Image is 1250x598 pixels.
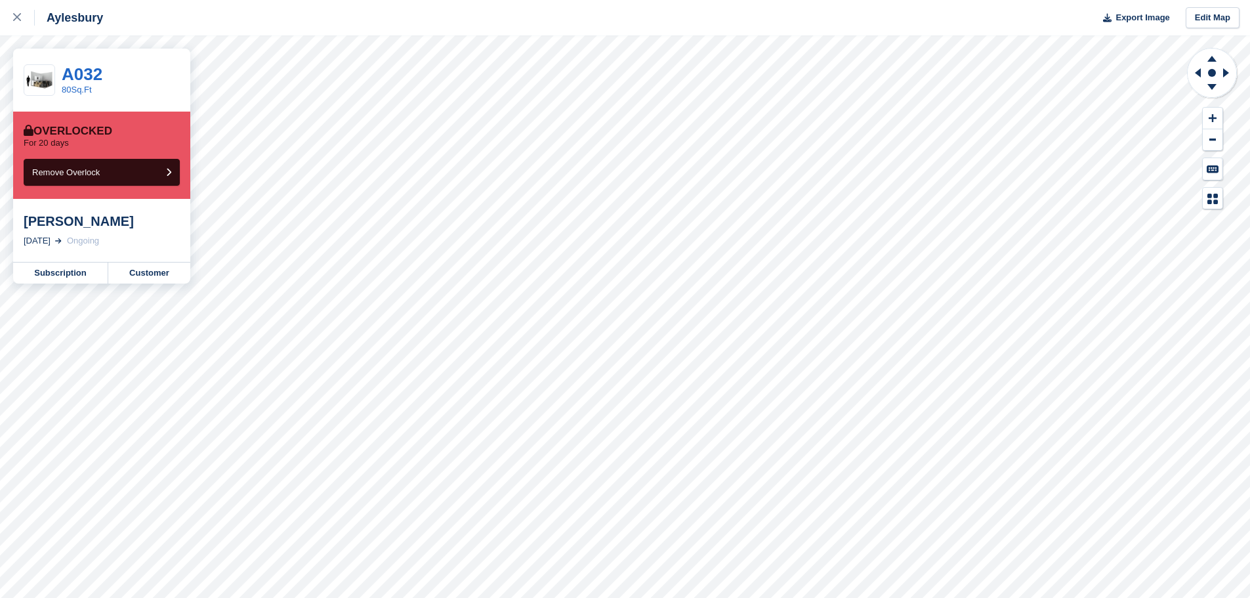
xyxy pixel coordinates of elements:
[1203,129,1222,151] button: Zoom Out
[1095,7,1170,29] button: Export Image
[1203,158,1222,180] button: Keyboard Shortcuts
[108,263,190,284] a: Customer
[1186,7,1240,29] a: Edit Map
[55,238,62,244] img: arrow-right-light-icn-cde0832a797a2874e46488d9cf13f60e5c3a73dbe684e267c42b8395dfbc2abf.svg
[24,138,69,148] p: For 20 days
[24,69,54,92] img: 75-sqft-unit.jpg
[13,263,108,284] a: Subscription
[62,85,92,95] a: 80Sq.Ft
[62,64,102,84] a: A032
[24,125,112,138] div: Overlocked
[1203,188,1222,209] button: Map Legend
[24,159,180,186] button: Remove Overlock
[35,10,103,26] div: Aylesbury
[1203,108,1222,129] button: Zoom In
[67,234,99,247] div: Ongoing
[32,167,100,177] span: Remove Overlock
[1115,11,1169,24] span: Export Image
[24,234,51,247] div: [DATE]
[24,213,180,229] div: [PERSON_NAME]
